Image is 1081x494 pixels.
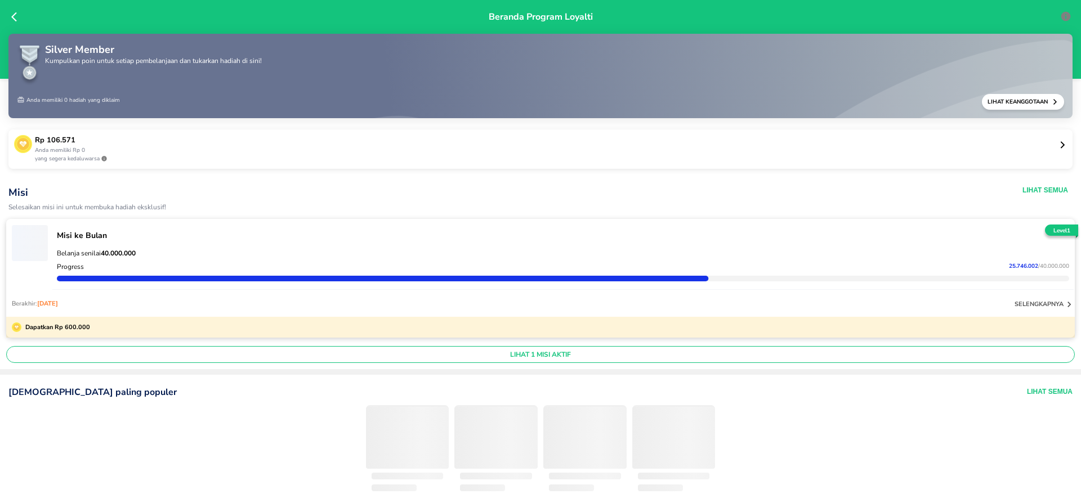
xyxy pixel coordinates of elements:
p: Berakhir: [12,299,58,308]
span: [DATE] [37,299,58,308]
span: / 40.000.000 [1038,262,1069,270]
span: 25.746.002 [1009,262,1038,270]
button: ‌ [12,224,48,261]
p: Anda memiliki 0 hadiah yang diklaim [17,94,120,110]
span: ‌ [460,484,505,491]
p: Dapatkan Rp 600.000 [21,322,90,332]
span: ‌ [549,473,621,479]
span: ‌ [638,473,710,479]
button: selengkapnya [1015,299,1075,310]
span: ‌ [638,484,683,491]
span: ‌ [372,484,417,491]
p: Selesaikan misi ini untuk membuka hadiah eksklusif! [8,204,802,211]
p: Anda memiliki Rp 0 [35,146,1058,155]
p: selengkapnya [1015,300,1064,308]
p: [DEMOGRAPHIC_DATA] paling populer [8,386,177,398]
span: ‌ [460,473,532,479]
p: Kumpulkan poin untuk setiap pembelanjaan dan tukarkan hadiah di sini! [45,57,262,64]
p: Progress [57,262,84,271]
span: ‌ [366,407,449,469]
span: ‌ [632,407,716,469]
p: Level 1 [1043,227,1080,235]
span: ‌ [549,484,594,491]
p: yang segera kedaluwarsa [35,155,1058,163]
p: Beranda Program Loyalti [489,10,593,70]
button: Lihat Semua [1027,386,1073,398]
button: LIHAT 1 MISI AKTIF [6,346,1075,363]
span: LIHAT 1 MISI AKTIF [11,350,1070,359]
strong: 40.000.000 [101,249,136,258]
p: Silver Member [45,42,262,57]
p: Misi ke Bulan [57,230,1069,241]
span: Belanja senilai [57,249,136,258]
span: ‌ [454,407,538,469]
p: Misi [8,186,802,199]
span: ‌ [543,407,627,469]
button: Lihat Semua [1022,186,1068,195]
span: ‌ [372,473,444,479]
p: Lihat Keanggotaan [988,98,1052,106]
p: Rp 106.571 [35,135,1058,146]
